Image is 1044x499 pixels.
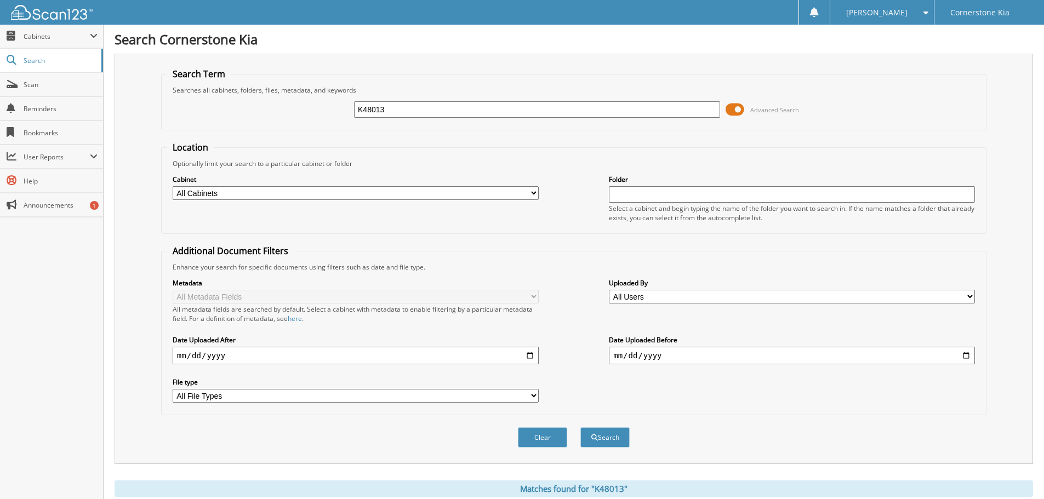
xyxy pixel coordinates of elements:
[609,335,975,345] label: Date Uploaded Before
[173,175,539,184] label: Cabinet
[167,262,980,272] div: Enhance your search for specific documents using filters such as date and file type.
[167,245,294,257] legend: Additional Document Filters
[24,56,96,65] span: Search
[173,377,539,387] label: File type
[518,427,567,448] button: Clear
[609,204,975,222] div: Select a cabinet and begin typing the name of the folder you want to search in. If the name match...
[115,480,1033,497] div: Matches found for "K48013"
[173,305,539,323] div: All metadata fields are searched by default. Select a cabinet with metadata to enable filtering b...
[288,314,302,323] a: here
[609,278,975,288] label: Uploaded By
[24,80,98,89] span: Scan
[950,9,1009,16] span: Cornerstone Kia
[173,347,539,364] input: start
[115,30,1033,48] h1: Search Cornerstone Kia
[24,128,98,137] span: Bookmarks
[167,85,980,95] div: Searches all cabinets, folders, files, metadata, and keywords
[24,152,90,162] span: User Reports
[11,5,93,20] img: scan123-logo-white.svg
[24,176,98,186] span: Help
[609,347,975,364] input: end
[173,278,539,288] label: Metadata
[173,335,539,345] label: Date Uploaded After
[24,32,90,41] span: Cabinets
[167,141,214,153] legend: Location
[90,201,99,210] div: 1
[580,427,630,448] button: Search
[167,68,231,80] legend: Search Term
[750,106,799,114] span: Advanced Search
[609,175,975,184] label: Folder
[846,9,908,16] span: [PERSON_NAME]
[167,159,980,168] div: Optionally limit your search to a particular cabinet or folder
[24,104,98,113] span: Reminders
[24,200,98,210] span: Announcements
